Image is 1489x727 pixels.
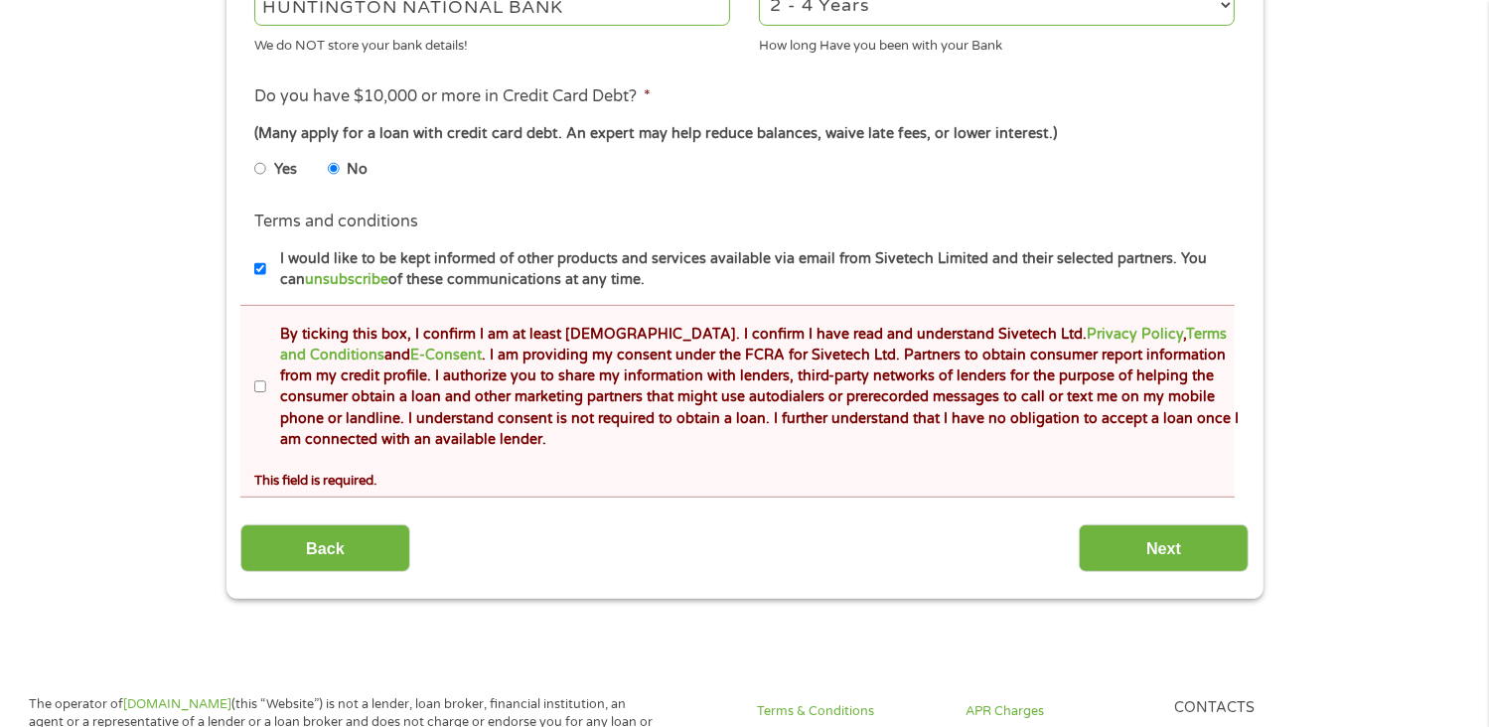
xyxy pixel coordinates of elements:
[254,123,1234,145] div: (Many apply for a loan with credit card debt. An expert may help reduce balances, waive late fees...
[240,524,410,573] input: Back
[757,702,942,721] a: Terms & Conditions
[1087,326,1183,343] a: Privacy Policy
[1174,699,1359,718] h4: Contacts
[266,248,1241,291] label: I would like to be kept informed of other products and services available via email from Sivetech...
[280,326,1227,363] a: Terms and Conditions
[347,159,368,181] label: No
[305,271,388,288] a: unsubscribe
[759,29,1235,56] div: How long Have you been with your Bank
[1079,524,1249,573] input: Next
[966,702,1150,721] a: APR Charges
[254,464,1234,491] div: This field is required.
[410,347,482,363] a: E-Consent
[254,86,651,107] label: Do you have $10,000 or more in Credit Card Debt?
[266,324,1241,451] label: By ticking this box, I confirm I am at least [DEMOGRAPHIC_DATA]. I confirm I have read and unders...
[123,696,231,712] a: [DOMAIN_NAME]
[254,29,730,56] div: We do NOT store your bank details!
[254,212,418,232] label: Terms and conditions
[274,159,297,181] label: Yes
